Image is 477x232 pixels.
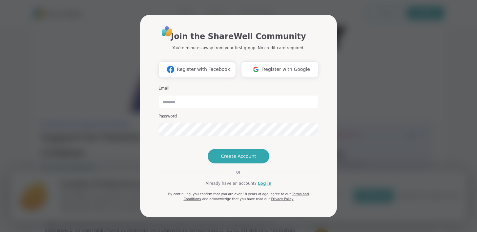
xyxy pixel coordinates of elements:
p: You're minutes away from your first group. No credit card required. [173,45,304,51]
a: Terms and Conditions [183,192,309,201]
span: and acknowledge that you have read our [202,197,270,201]
img: ShareWell Logomark [164,63,177,75]
h3: Email [158,86,319,91]
a: Log in [258,180,271,186]
img: ShareWell Logomark [250,63,262,75]
h1: Join the ShareWell Community [171,31,306,42]
button: Register with Google [241,61,319,78]
button: Register with Facebook [158,61,236,78]
span: Register with Google [262,66,310,73]
span: Already have an account? [205,180,257,186]
h3: Password [158,114,319,119]
span: By continuing, you confirm that you are over 18 years of age, agree to our [168,192,291,196]
a: Privacy Policy [271,197,293,201]
img: ShareWell Logo [160,24,175,39]
span: or [228,169,249,175]
span: Register with Facebook [177,66,230,73]
button: Create Account [208,149,269,163]
span: Create Account [221,153,256,159]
